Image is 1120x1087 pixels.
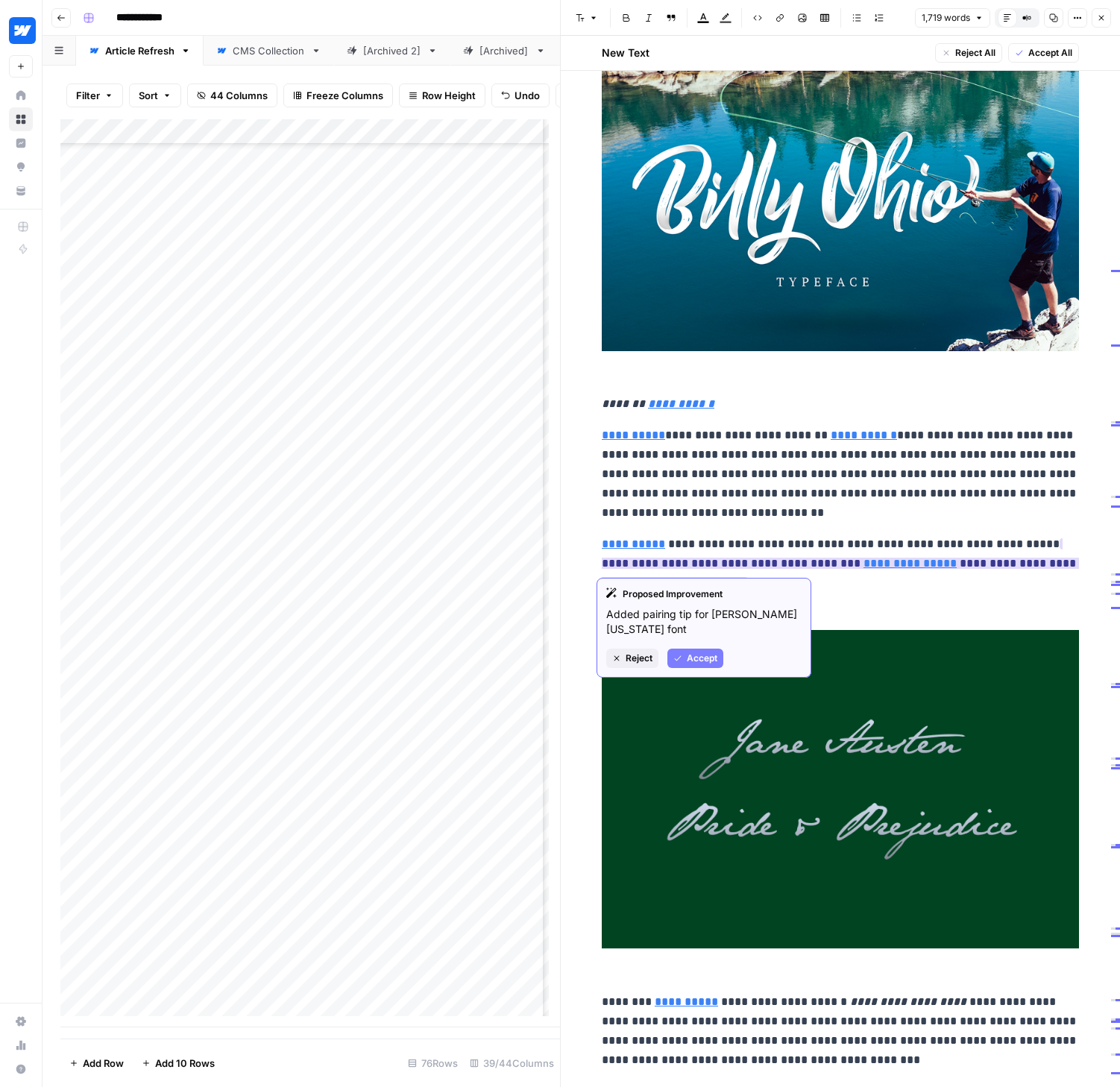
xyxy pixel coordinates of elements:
span: 44 Columns [210,88,268,103]
p: Added pairing tip for [PERSON_NAME] [US_STATE] font [606,607,802,637]
a: Browse [9,107,33,131]
a: [Archived] [450,36,559,66]
div: 76 Rows [402,1051,464,1075]
a: Article Refresh [76,36,204,66]
span: Accept All [1028,46,1072,60]
button: Add 10 Rows [133,1051,224,1075]
a: Insights [9,131,33,155]
a: Home [9,84,33,107]
div: [Archived 2] [363,43,421,58]
button: 1,719 words [915,8,990,28]
button: Sort [129,84,181,107]
span: Sort [139,88,158,103]
span: 1,719 words [922,11,970,25]
span: Add Row [83,1056,124,1071]
img: Webflow Logo [9,17,36,44]
button: Row Height [399,84,485,107]
button: Workspace: Webflow [9,12,33,49]
a: Settings [9,1009,33,1033]
div: Proposed Improvement [606,587,802,601]
a: CMS Collection [204,36,334,66]
div: [Archived] [479,43,529,58]
div: CMS Collection [233,43,305,58]
span: Add 10 Rows [155,1056,215,1071]
span: Undo [515,88,540,103]
a: [Archived 2] [334,36,450,66]
button: Add Row [60,1051,133,1075]
button: Freeze Columns [283,84,393,107]
div: Article Refresh [105,43,174,58]
span: Accept [687,652,717,665]
div: 39/44 Columns [464,1051,560,1075]
button: Undo [491,84,550,107]
span: Row Height [422,88,476,103]
button: Help + Support [9,1057,33,1081]
h2: New Text [602,45,649,60]
a: Usage [9,1033,33,1057]
span: Filter [76,88,100,103]
button: Reject [606,649,658,668]
button: Reject All [935,43,1002,63]
button: 44 Columns [187,84,277,107]
span: Reject All [955,46,995,60]
button: Accept [667,649,723,668]
a: Your Data [9,179,33,203]
button: Filter [66,84,123,107]
span: Freeze Columns [306,88,383,103]
span: Reject [626,652,652,665]
a: Opportunities [9,155,33,179]
button: Accept All [1008,43,1079,63]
